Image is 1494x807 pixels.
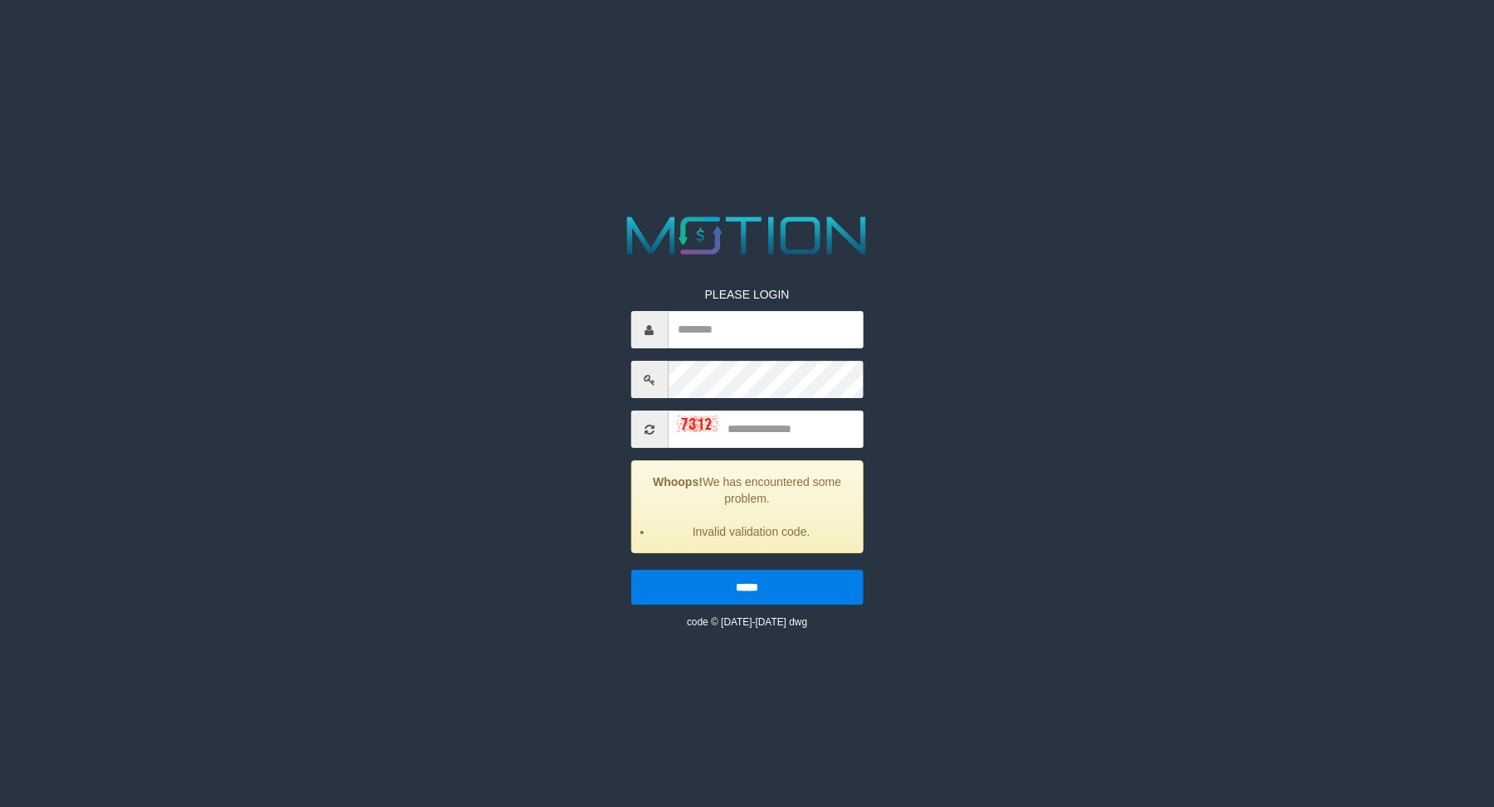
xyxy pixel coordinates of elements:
[653,475,703,489] strong: Whoops!
[687,616,807,628] small: code © [DATE]-[DATE] dwg
[676,416,718,432] img: captcha
[630,286,863,303] p: PLEASE LOGIN
[616,210,878,261] img: MOTION_logo.png
[630,460,863,553] div: We has encountered some problem.
[652,523,849,540] li: Invalid validation code.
